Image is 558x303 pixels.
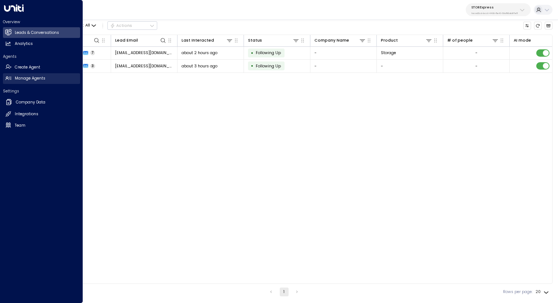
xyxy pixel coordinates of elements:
nav: pagination navigation [266,288,302,296]
div: AI mode [514,37,531,44]
h2: Settings [3,88,80,94]
label: Rows per page: [503,289,533,295]
h2: Create Agent [15,64,40,70]
button: STORExpress1acad2cd-bca1-4499-8e43-59a86ab9f7e8 [466,3,531,16]
div: Status [248,37,300,44]
a: Analytics [3,39,80,49]
div: # of people [447,37,473,44]
span: about 3 hours ago [182,63,217,69]
p: 1acad2cd-bca1-4499-8e43-59a86ab9f7e8 [471,12,518,15]
button: page 1 [280,288,289,296]
button: Archived Leads [545,22,553,30]
div: - [475,63,478,69]
div: 20 [535,288,550,296]
td: - [310,60,377,73]
button: Actions [107,21,157,30]
span: 7 [90,50,95,55]
a: Team [3,120,80,131]
div: Lead Email [115,37,167,44]
h2: Overview [3,19,80,25]
span: shanem223@Yahoo.com [115,63,173,69]
div: Company Name [314,37,349,44]
div: Last Interacted [182,37,214,44]
div: - [475,50,478,56]
h2: Analytics [15,41,33,47]
div: Product [381,37,398,44]
a: Company Data [3,96,80,108]
a: Create Agent [3,62,80,73]
td: - [310,47,377,60]
div: Actions [110,23,132,28]
div: • [251,61,254,71]
div: # of people [447,37,499,44]
div: • [251,48,254,58]
div: Company Name [314,37,366,44]
h2: Integrations [15,111,38,117]
h2: Agents [3,54,80,59]
a: Manage Agents [3,73,80,84]
span: about 2 hours ago [182,50,217,56]
span: reachmarieelizabeth@outlook.com [115,50,173,56]
h2: Leads & Conversations [15,30,59,36]
div: Product [381,37,433,44]
span: Following Up [256,63,281,69]
h2: Company Data [16,99,45,105]
div: Last Interacted [182,37,233,44]
td: - [377,60,443,73]
h2: Manage Agents [15,75,45,81]
p: STORExpress [471,5,518,10]
span: Refresh [534,22,542,30]
span: 3 [90,64,96,68]
a: Integrations [3,109,80,120]
span: Storage [381,50,396,56]
div: Status [248,37,262,44]
span: All [85,23,90,28]
div: Lead Email [115,37,138,44]
h2: Team [15,123,25,128]
a: Leads & Conversations [3,27,80,38]
button: Customize [523,22,531,30]
div: Button group with a nested menu [107,21,157,30]
span: Following Up [256,50,281,56]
